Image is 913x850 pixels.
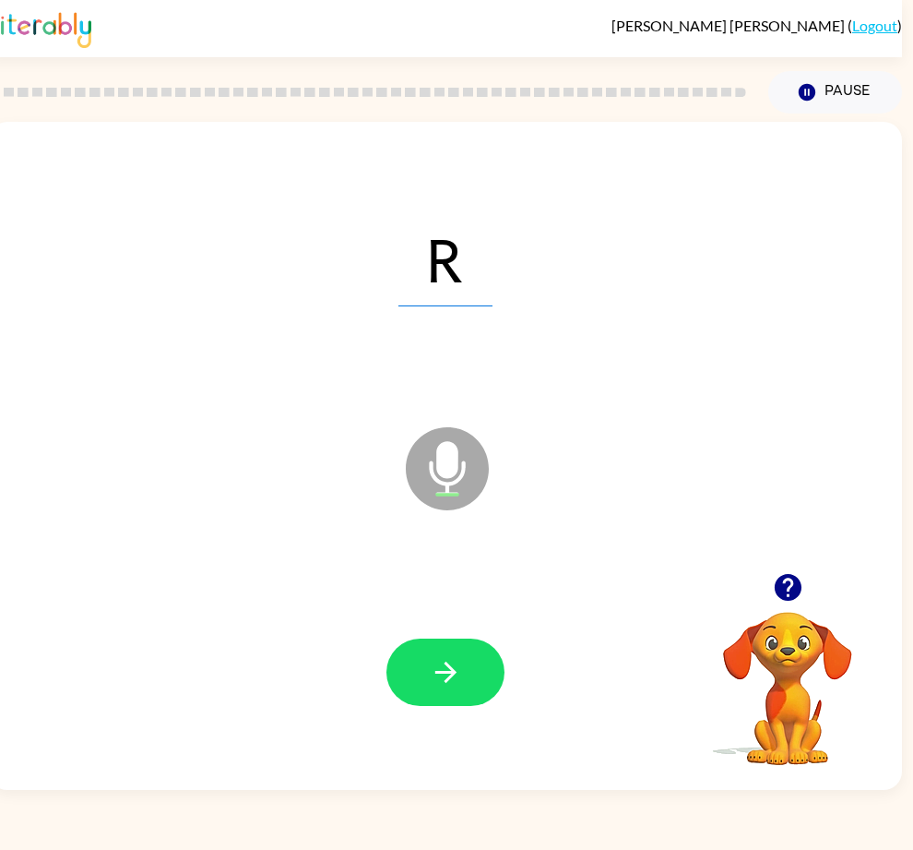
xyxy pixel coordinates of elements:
[852,17,897,34] a: Logout
[695,583,880,768] video: Your browser must support playing .mp4 files to use Literably. Please try using another browser.
[398,210,492,306] span: R
[611,17,848,34] span: [PERSON_NAME] [PERSON_NAME]
[768,71,902,114] button: Pause
[611,17,902,34] div: ( )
